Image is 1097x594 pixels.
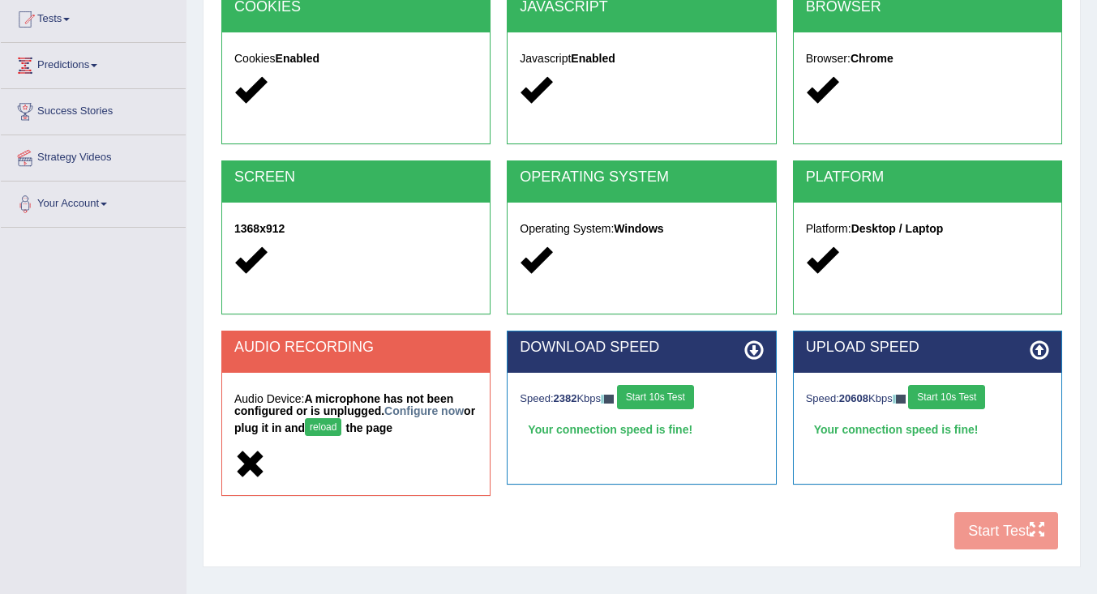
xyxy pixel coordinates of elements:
h5: Operating System: [520,223,763,235]
h5: Cookies [234,53,478,65]
strong: Enabled [571,52,615,65]
strong: 1368x912 [234,222,285,235]
div: Your connection speed is fine! [806,417,1049,442]
h5: Browser: [806,53,1049,65]
strong: 2382 [554,392,577,404]
h2: OPERATING SYSTEM [520,169,763,186]
h2: PLATFORM [806,169,1049,186]
a: Success Stories [1,89,186,130]
a: Strategy Videos [1,135,186,176]
button: Start 10s Test [908,385,985,409]
a: Predictions [1,43,186,83]
strong: Chrome [851,52,893,65]
img: ajax-loader-fb-connection.gif [893,395,906,404]
h5: Javascript [520,53,763,65]
button: Start 10s Test [617,385,694,409]
strong: A microphone has not been configured or is unplugged. or plug it in and the page [234,392,475,434]
button: reload [305,418,341,436]
a: Configure now [384,404,464,417]
img: ajax-loader-fb-connection.gif [601,395,614,404]
div: Speed: Kbps [520,385,763,413]
h2: DOWNLOAD SPEED [520,340,763,356]
strong: Enabled [276,52,319,65]
a: Your Account [1,182,186,222]
strong: 20608 [839,392,868,404]
div: Your connection speed is fine! [520,417,763,442]
div: Speed: Kbps [806,385,1049,413]
h2: AUDIO RECORDING [234,340,478,356]
h5: Audio Device: [234,393,478,440]
h5: Platform: [806,223,1049,235]
h2: UPLOAD SPEED [806,340,1049,356]
h2: SCREEN [234,169,478,186]
strong: Windows [614,222,663,235]
strong: Desktop / Laptop [851,222,944,235]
